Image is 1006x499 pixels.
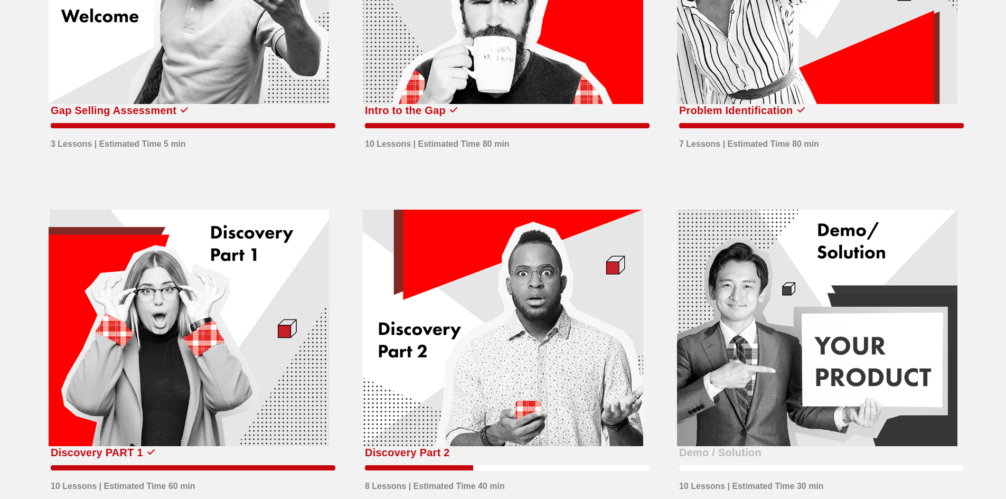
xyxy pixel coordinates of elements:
[365,444,450,461] div: Discovery Part 2
[51,444,143,461] div: Discovery PART 1
[365,133,510,150] div: 10 Lessons | Estimated Time 80 min
[365,475,505,493] div: 8 Lessons | Estimated Time 40 min
[51,475,195,493] div: 10 Lessons | Estimated Time 60 min
[365,102,446,119] div: Intro to the Gap
[679,475,824,493] div: 10 Lessons | Estimated Time 30 min
[51,102,176,119] div: Gap Selling Assessment
[51,133,186,150] div: 3 Lessons | Estimated Time 5 min
[679,102,793,119] div: Problem Identification
[679,444,761,461] div: Demo / Solution
[679,133,819,150] div: 7 Lessons | Estimated Time 80 min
